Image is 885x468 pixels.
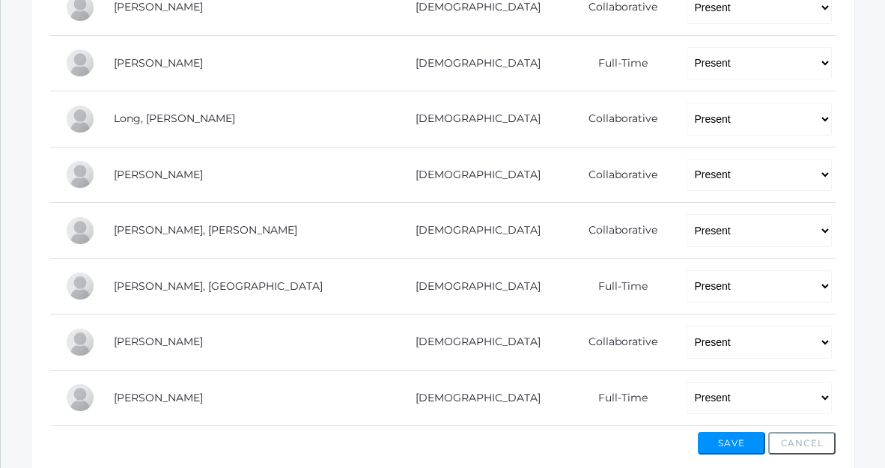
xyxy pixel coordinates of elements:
[65,104,95,134] div: Wren Long
[65,383,95,413] div: Theodore Swift
[114,335,203,348] a: [PERSON_NAME]
[562,258,672,314] td: Full-Time
[562,147,672,203] td: Collaborative
[383,147,563,203] td: [DEMOGRAPHIC_DATA]
[768,432,836,455] button: Cancel
[65,48,95,78] div: Gabriella Gianna Guerra
[114,56,203,70] a: [PERSON_NAME]
[65,327,95,357] div: Emmy Rodarte
[698,432,765,455] button: Save
[383,314,563,371] td: [DEMOGRAPHIC_DATA]
[114,112,235,125] a: Long, [PERSON_NAME]
[65,159,95,189] div: Levi Lopez
[562,35,672,91] td: Full-Time
[562,91,672,148] td: Collaborative
[65,216,95,246] div: Smith Mansi
[383,258,563,314] td: [DEMOGRAPHIC_DATA]
[383,91,563,148] td: [DEMOGRAPHIC_DATA]
[114,168,203,181] a: [PERSON_NAME]
[114,223,297,237] a: [PERSON_NAME], [PERSON_NAME]
[114,279,323,293] a: [PERSON_NAME], [GEOGRAPHIC_DATA]
[383,35,563,91] td: [DEMOGRAPHIC_DATA]
[562,314,672,371] td: Collaborative
[383,203,563,259] td: [DEMOGRAPHIC_DATA]
[562,370,672,426] td: Full-Time
[383,370,563,426] td: [DEMOGRAPHIC_DATA]
[65,271,95,301] div: Siena Mikhail
[562,203,672,259] td: Collaborative
[114,391,203,404] a: [PERSON_NAME]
